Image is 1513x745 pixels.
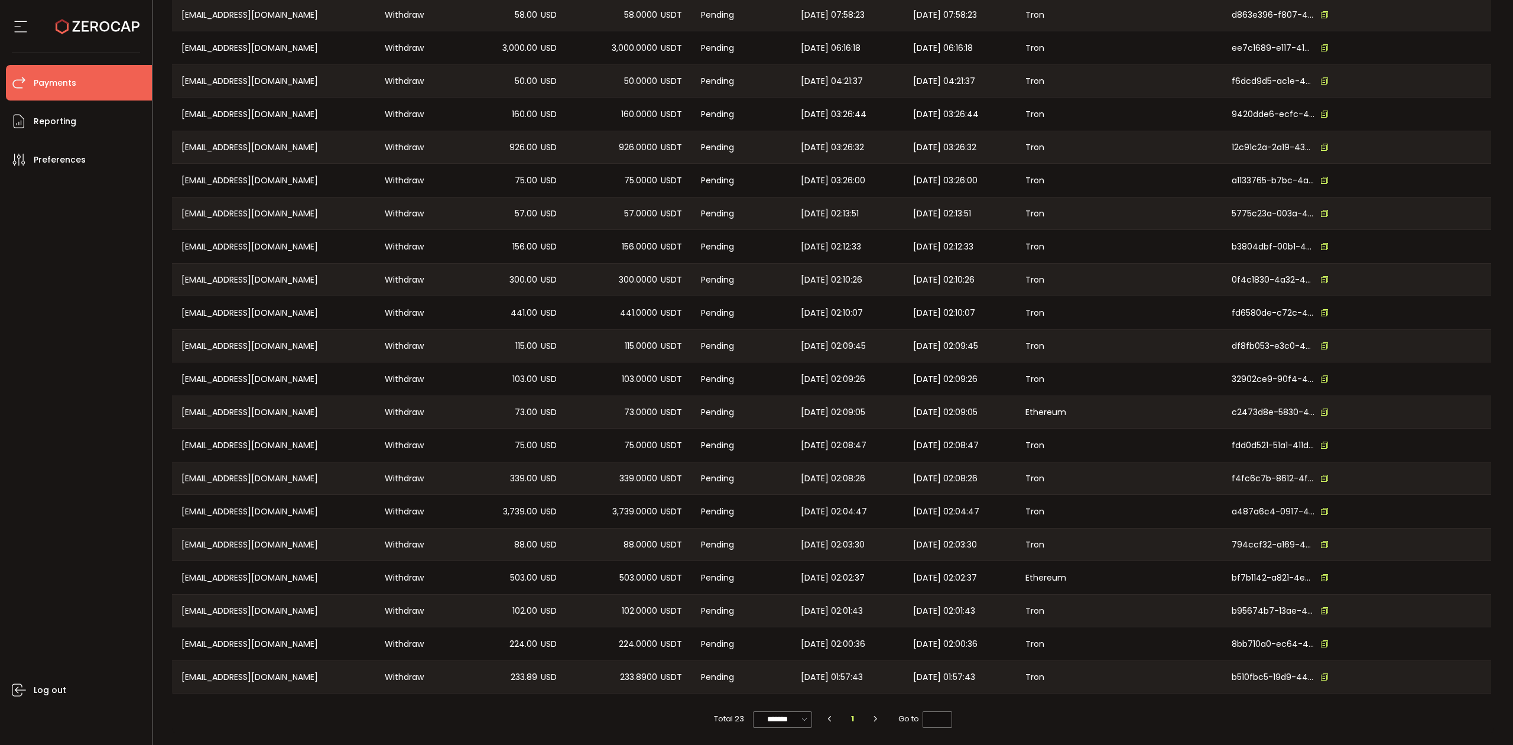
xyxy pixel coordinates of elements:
[801,174,865,187] span: [DATE] 03:26:00
[515,439,537,452] span: 75.00
[509,637,537,651] span: 224.00
[1016,595,1097,627] div: Tron
[1016,561,1097,594] div: Ethereum
[913,339,978,353] span: [DATE] 02:09:45
[801,372,865,386] span: [DATE] 02:09:26
[172,330,375,362] div: [EMAIL_ADDRESS][DOMAIN_NAME]
[1016,31,1097,64] div: Tron
[172,164,375,197] div: [EMAIL_ADDRESS][DOMAIN_NAME]
[913,273,975,287] span: [DATE] 02:10:26
[511,670,537,684] span: 233.89
[1016,429,1097,462] div: Tron
[913,141,976,154] span: [DATE] 03:26:32
[515,207,537,221] span: 57.00
[624,74,657,88] span: 50.0000
[622,372,657,386] span: 103.0000
[913,74,975,88] span: [DATE] 04:21:37
[1016,627,1097,660] div: Tron
[375,362,441,396] div: Withdraw
[514,538,537,552] span: 88.00
[619,472,657,485] span: 339.0000
[898,711,952,727] span: Go to
[1016,98,1097,131] div: Tron
[515,174,537,187] span: 75.00
[661,74,682,88] span: USDT
[913,472,978,485] span: [DATE] 02:08:26
[375,31,441,64] div: Withdraw
[701,472,734,485] span: Pending
[714,711,744,727] span: Total 23
[510,571,537,585] span: 503.00
[801,240,861,254] span: [DATE] 02:12:33
[913,306,975,320] span: [DATE] 02:10:07
[1016,396,1097,428] div: Ethereum
[503,505,537,519] span: 3,739.00
[701,141,734,154] span: Pending
[172,429,375,462] div: [EMAIL_ADDRESS][DOMAIN_NAME]
[624,538,657,552] span: 88.0000
[801,141,864,154] span: [DATE] 03:26:32
[801,637,865,651] span: [DATE] 02:00:36
[913,372,978,386] span: [DATE] 02:09:26
[661,472,682,485] span: USDT
[541,637,557,651] span: USD
[172,230,375,263] div: [EMAIL_ADDRESS][DOMAIN_NAME]
[34,74,76,92] span: Payments
[661,505,682,519] span: USDT
[1232,241,1314,253] span: b3804dbf-00b1-4664-a59a-b1f28dca5aee
[1232,605,1314,617] span: b95674b7-13ae-4512-bd28-aa3f08e24e13
[801,74,863,88] span: [DATE] 04:21:37
[619,141,657,154] span: 926.0000
[913,670,975,684] span: [DATE] 01:57:43
[913,8,977,22] span: [DATE] 07:58:23
[913,207,971,221] span: [DATE] 02:13:51
[801,406,865,419] span: [DATE] 02:09:05
[661,538,682,552] span: USDT
[1232,141,1314,154] span: 12c91c2a-2a19-4369-a535-2a72bb01a7d3
[661,240,682,254] span: USDT
[172,529,375,561] div: [EMAIL_ADDRESS][DOMAIN_NAME]
[701,207,734,221] span: Pending
[375,230,441,263] div: Withdraw
[621,108,657,121] span: 160.0000
[1232,572,1314,584] span: bf7b1142-a821-4e98-b50b-2b924773aa02
[541,406,557,419] span: USD
[701,8,734,22] span: Pending
[624,406,657,419] span: 73.0000
[34,682,66,699] span: Log out
[1232,274,1314,286] span: 0f4c1830-4a32-4999-8a20-1d3df2415682
[801,306,863,320] span: [DATE] 02:10:07
[801,41,861,55] span: [DATE] 06:16:18
[1232,439,1314,452] span: fdd0d521-51a1-411d-9311-2f4b9084833d
[375,330,441,362] div: Withdraw
[1232,638,1314,650] span: 8bb710a0-ec64-411f-89b7-812878c5fabf
[511,306,537,320] span: 441.00
[541,372,557,386] span: USD
[1232,307,1314,319] span: fd6580de-c72c-44c9-b494-8493ba76a2a1
[375,264,441,296] div: Withdraw
[913,108,979,121] span: [DATE] 03:26:44
[913,538,977,552] span: [DATE] 02:03:30
[375,429,441,462] div: Withdraw
[622,604,657,618] span: 102.0000
[172,362,375,396] div: [EMAIL_ADDRESS][DOMAIN_NAME]
[661,273,682,287] span: USDT
[701,439,734,452] span: Pending
[1232,506,1314,518] span: a487a6c4-0917-421e-8007-95ad0cafd8d6
[801,538,865,552] span: [DATE] 02:03:30
[1232,406,1314,419] span: c2473d8e-5830-456e-a6e4-060692551ee7
[502,41,537,55] span: 3,000.00
[1016,131,1097,163] div: Tron
[913,604,975,618] span: [DATE] 02:01:43
[1454,688,1513,745] iframe: Chat Widget
[913,41,973,55] span: [DATE] 06:16:18
[509,141,537,154] span: 926.00
[701,604,734,618] span: Pending
[1232,208,1314,220] span: 5775c23a-003a-42fc-a72e-c1bbb6335d73
[619,273,657,287] span: 300.0000
[515,339,537,353] span: 115.00
[515,406,537,419] span: 73.00
[701,74,734,88] span: Pending
[1016,230,1097,263] div: Tron
[172,131,375,163] div: [EMAIL_ADDRESS][DOMAIN_NAME]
